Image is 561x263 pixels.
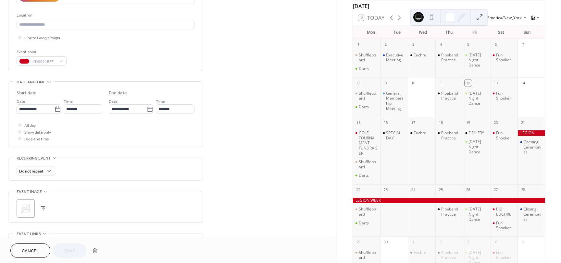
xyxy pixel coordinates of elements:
div: 6 [492,41,499,48]
div: Fun Snooker [496,130,515,140]
div: 3 [410,41,417,48]
div: Friday Night Dance [463,53,490,68]
div: Start date [17,90,37,97]
div: Shuffleboard [353,250,380,260]
div: Pipeband Practice [435,130,463,140]
div: [DATE] Night Dance [468,139,488,154]
span: Date [109,98,118,105]
div: 13 [492,79,499,87]
div: Pipeband Practice [441,207,460,217]
div: Location [17,12,193,19]
div: 1 [355,41,362,48]
div: Pipeband Practice [441,53,460,63]
span: Date [17,98,25,105]
div: Fun Snooker [490,130,518,140]
div: Fun Snooker [496,53,515,63]
div: 9 [382,79,389,87]
div: 5 [465,41,472,48]
span: Recurring event [17,155,51,162]
div: FISH FRY [463,130,490,136]
div: 10 [410,79,417,87]
div: 14 [519,79,527,87]
div: SPECIAL DAY [386,130,405,140]
div: Executive Meeting [386,53,405,63]
div: 18 [437,119,444,126]
div: 26 [465,186,472,194]
div: Shuffleboard [353,91,380,101]
span: #D0021BFF [32,58,56,65]
div: 12 [465,79,472,87]
div: General Membership Meeting [386,91,405,111]
div: Pipeband Practice [435,91,463,101]
div: Friday Night Dance [463,91,490,106]
div: Shuffleboard [359,250,378,260]
div: Euchre [414,130,426,136]
div: Friday Night Dance [463,139,490,154]
div: GOLF TOURNAMENT FUNDRAISER [353,130,380,156]
div: Darts [359,173,369,178]
div: BID EUCHRE [496,207,515,217]
div: Closing Ceremonies [523,207,542,222]
div: Euchre [408,250,435,255]
div: Wed [410,26,436,39]
div: Friday Night Dance [463,207,490,222]
div: Fun Snooker [490,250,518,260]
div: BID EUCHRE [490,207,518,217]
div: 4 [437,41,444,48]
div: 27 [492,186,499,194]
div: Darts [359,104,369,110]
button: Cancel [10,243,50,258]
div: 11 [437,79,444,87]
div: Thu [436,26,462,39]
div: Fun Snooker [496,221,515,231]
div: Shuffleboard [359,91,378,101]
div: 4 [492,239,499,246]
div: Sun [514,26,540,39]
div: Euchre [408,53,435,58]
div: General Membership Meeting [380,91,408,111]
div: 2 [382,41,389,48]
div: ; [17,199,35,218]
div: Pipeband Practice [435,53,463,63]
div: LEGION WEEK [517,130,545,136]
span: Cancel [22,248,39,255]
div: Shuffleboard [353,159,380,169]
div: Fri [462,26,488,39]
div: Pipeband Practice [435,250,463,260]
div: Euchre [414,53,426,58]
div: [DATE] [353,2,545,10]
div: LEGION WEEK [353,198,545,203]
div: Darts [359,221,369,226]
div: Pipeband Practice [435,207,463,217]
span: Hide end time [24,136,49,143]
div: Darts [353,66,380,71]
div: Shuffleboard [353,53,380,63]
div: 7 [519,41,527,48]
div: Opening Ceremonies [523,139,542,155]
span: Link to Google Maps [24,35,60,42]
div: Fun Snooker [490,91,518,101]
div: End date [109,90,127,97]
div: 20 [492,119,499,126]
span: America/New_York [487,16,521,20]
div: 28 [519,186,527,194]
div: Event color [17,49,65,55]
div: 23 [382,186,389,194]
div: Fun Snooker [490,221,518,231]
div: Tue [384,26,410,39]
div: [DATE] Night Dance [468,53,488,68]
div: Pipeband Practice [441,91,460,101]
span: Event links [17,231,41,237]
div: Darts [359,66,369,71]
div: FISH FRY [468,130,484,136]
div: 1 [410,239,417,246]
div: [DATE] Night Dance [468,91,488,106]
div: Shuffleboard [359,207,378,217]
div: Opening Ceremonies [517,139,545,155]
div: 16 [382,119,389,126]
span: Do not repeat [19,168,44,175]
div: Shuffleboard [353,207,380,217]
div: 22 [355,186,362,194]
div: Executive Meeting [380,53,408,63]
